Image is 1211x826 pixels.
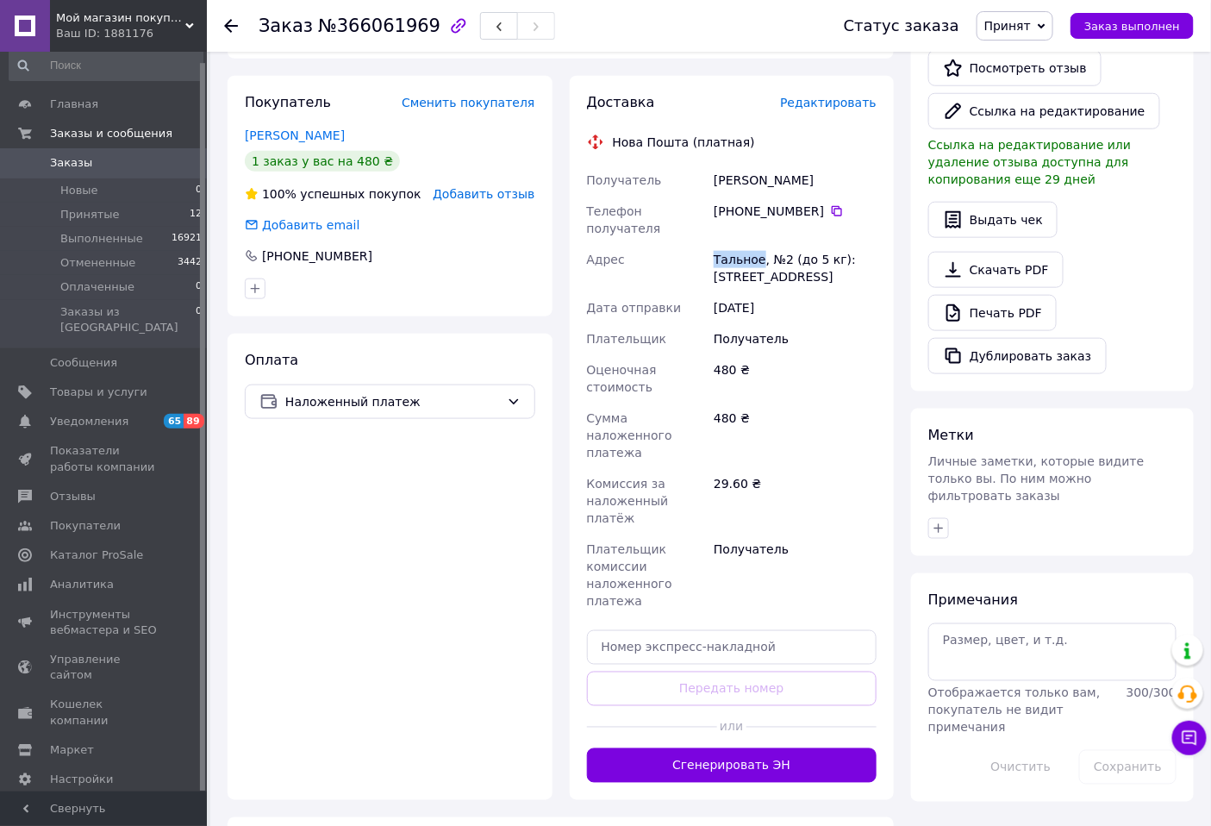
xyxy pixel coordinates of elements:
[245,94,331,110] span: Покупатель
[928,454,1145,503] span: Личные заметки, которые видите только вы. По ним можно фильтровать заказы
[928,202,1058,238] button: Выдать чек
[587,94,655,110] span: Доставка
[50,607,159,638] span: Инструменты вебмастера и SEO
[710,244,880,292] div: Тальное, №2 (до 5 кг): [STREET_ADDRESS]
[60,304,196,335] span: Заказы из [GEOGRAPHIC_DATA]
[60,279,134,295] span: Оплаченные
[717,718,746,735] span: или
[50,97,98,112] span: Главная
[50,697,159,728] span: Кошелек компании
[928,338,1107,374] button: Дублировать заказ
[844,17,959,34] div: Статус заказа
[60,255,135,271] span: Отмененные
[780,96,877,110] span: Редактировать
[50,742,94,758] span: Маркет
[587,542,672,608] span: Плательщик комиссии наложенного платежа
[710,165,880,196] div: [PERSON_NAME]
[245,128,345,142] a: [PERSON_NAME]
[184,414,203,429] span: 89
[178,255,202,271] span: 3442
[164,414,184,429] span: 65
[587,173,662,187] span: Получатель
[714,203,877,220] div: [PHONE_NUMBER]
[50,548,143,563] span: Каталог ProSale
[60,231,143,247] span: Выполненные
[928,138,1131,186] span: Ссылка на редактирование или удаление отзыва доступна для копирования еще 29 дней
[710,354,880,403] div: 480 ₴
[56,10,185,26] span: Мой магазин покупок!
[587,301,682,315] span: Дата отправки
[50,414,128,429] span: Уведомления
[60,183,98,198] span: Новые
[928,686,1101,735] span: Отображается только вам, покупатель не видит примечания
[245,352,298,368] span: Оплата
[224,17,238,34] div: Вернуться назад
[245,185,421,203] div: успешных покупок
[243,216,362,234] div: Добавить email
[262,187,297,201] span: 100%
[587,332,667,346] span: Плательщик
[60,207,120,222] span: Принятые
[245,151,400,172] div: 1 заказ у вас на 480 ₴
[710,323,880,354] div: Получатель
[710,292,880,323] div: [DATE]
[928,295,1057,331] a: Печать PDF
[433,187,534,201] span: Добавить отзыв
[50,577,114,592] span: Аналитика
[318,16,440,36] span: №366061969
[50,155,92,171] span: Заказы
[196,279,202,295] span: 0
[50,355,117,371] span: Сообщения
[587,363,657,394] span: Оценочная стоимость
[609,134,759,151] div: Нова Пошта (платная)
[984,19,1031,33] span: Принят
[285,392,500,411] span: Наложенный платеж
[1084,20,1180,33] span: Заказ выполнен
[928,50,1102,86] a: Посмотреть отзыв
[928,93,1160,129] button: Ссылка на редактирование
[50,518,121,534] span: Покупатели
[928,427,974,443] span: Метки
[587,204,661,235] span: Телефон получателя
[50,489,96,504] span: Отзывы
[1071,13,1194,39] button: Заказ выполнен
[190,207,202,222] span: 12
[50,443,159,474] span: Показатели работы компании
[56,26,207,41] div: Ваш ID: 1881176
[402,96,534,110] span: Сменить покупателя
[50,126,172,141] span: Заказы и сообщения
[1127,686,1177,700] span: 300 / 300
[259,16,313,36] span: Заказ
[50,772,113,787] span: Настройки
[260,216,362,234] div: Добавить email
[1172,721,1207,755] button: Чат с покупателем
[587,748,877,783] button: Сгенерировать ЭН
[710,534,880,616] div: Получатель
[260,247,374,265] div: [PHONE_NUMBER]
[928,252,1064,288] a: Скачать PDF
[710,468,880,534] div: 29.60 ₴
[196,304,202,335] span: 0
[172,231,202,247] span: 16921
[587,253,625,266] span: Адрес
[50,385,147,400] span: Товары и услуги
[587,630,877,665] input: Номер экспресс-накладной
[928,591,1018,608] span: Примечания
[587,477,669,525] span: Комиссия за наложенный платёж
[196,183,202,198] span: 0
[9,50,203,81] input: Поиск
[710,403,880,468] div: 480 ₴
[50,652,159,683] span: Управление сайтом
[587,411,672,460] span: Сумма наложенного платежа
